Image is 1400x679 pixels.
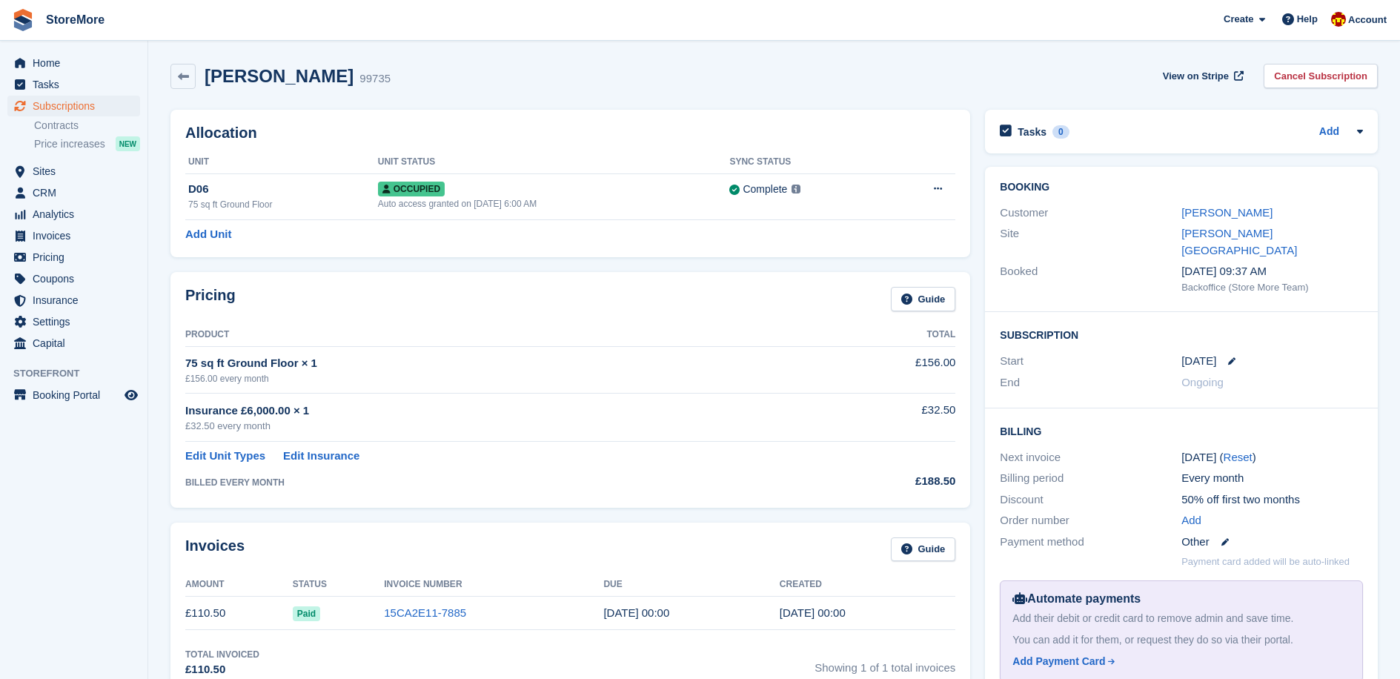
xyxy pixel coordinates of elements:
span: Pricing [33,247,122,268]
div: BILLED EVERY MONTH [185,476,812,489]
div: £188.50 [812,473,956,490]
span: Ongoing [1181,376,1224,388]
h2: Pricing [185,287,236,311]
a: menu [7,290,140,311]
img: stora-icon-8386f47178a22dfd0bd8f6a31ec36ba5ce8667c1dd55bd0f319d3a0aa187defe.svg [12,9,34,31]
th: Amount [185,573,293,597]
a: menu [7,225,140,246]
div: Customer [1000,205,1181,222]
span: Price increases [34,137,105,151]
img: Store More Team [1331,12,1346,27]
a: Guide [891,537,956,562]
a: View on Stripe [1157,64,1247,88]
a: menu [7,268,140,289]
div: D06 [188,181,378,198]
h2: Booking [1000,182,1363,193]
div: NEW [116,136,140,151]
a: menu [7,96,140,116]
th: Total [812,323,956,347]
a: Add Unit [185,226,231,243]
h2: Invoices [185,537,245,562]
span: Storefront [13,366,147,381]
a: menu [7,74,140,95]
a: Cancel Subscription [1264,64,1378,88]
div: [DATE] 09:37 AM [1181,263,1363,280]
a: Edit Insurance [283,448,359,465]
div: 50% off first two months [1181,491,1363,509]
h2: [PERSON_NAME] [205,66,354,86]
div: Site [1000,225,1181,259]
div: Automate payments [1012,590,1350,608]
td: £156.00 [812,346,956,393]
a: Guide [891,287,956,311]
a: Preview store [122,386,140,404]
th: Product [185,323,812,347]
time: 2025-08-28 23:00:05 UTC [780,606,846,619]
div: £156.00 every month [185,372,812,385]
div: Every month [1181,470,1363,487]
div: Total Invoiced [185,648,259,661]
span: Settings [33,311,122,332]
a: [PERSON_NAME] [1181,206,1273,219]
span: Capital [33,333,122,354]
span: Home [33,53,122,73]
div: £32.50 every month [185,419,812,434]
div: Other [1181,534,1363,551]
div: Auto access granted on [DATE] 6:00 AM [378,197,730,211]
div: Add their debit or credit card to remove admin and save time. [1012,611,1350,626]
div: 75 sq ft Ground Floor [188,198,378,211]
span: Analytics [33,204,122,225]
a: Contracts [34,119,140,133]
a: Add [1319,124,1339,141]
a: menu [7,182,140,203]
span: Booking Portal [33,385,122,405]
div: End [1000,374,1181,391]
img: icon-info-grey-7440780725fd019a000dd9b08b2336e03edf1995a4989e88bcd33f0948082b44.svg [792,185,800,193]
span: Invoices [33,225,122,246]
a: menu [7,247,140,268]
div: Payment method [1000,534,1181,551]
span: Tasks [33,74,122,95]
a: Add Payment Card [1012,654,1344,669]
a: menu [7,53,140,73]
div: Add Payment Card [1012,654,1105,669]
span: CRM [33,182,122,203]
th: Status [293,573,384,597]
h2: Billing [1000,423,1363,438]
div: Discount [1000,491,1181,509]
th: Sync Status [729,150,886,174]
span: Account [1348,13,1387,27]
div: Insurance £6,000.00 × 1 [185,403,812,420]
td: £110.50 [185,597,293,630]
div: Backoffice (Store More Team) [1181,280,1363,295]
span: Help [1297,12,1318,27]
a: menu [7,311,140,332]
a: 15CA2E11-7885 [384,606,466,619]
div: 0 [1052,125,1069,139]
div: 75 sq ft Ground Floor × 1 [185,355,812,372]
a: StoreMore [40,7,110,32]
a: [PERSON_NAME][GEOGRAPHIC_DATA] [1181,227,1297,256]
div: [DATE] ( ) [1181,449,1363,466]
span: Showing 1 of 1 total invoices [815,648,955,678]
span: Sites [33,161,122,182]
td: £32.50 [812,394,956,442]
a: Edit Unit Types [185,448,265,465]
time: 2025-08-28 23:00:00 UTC [1181,353,1216,370]
th: Unit [185,150,378,174]
span: Coupons [33,268,122,289]
span: Occupied [378,182,445,196]
h2: Allocation [185,125,955,142]
p: Payment card added will be auto-linked [1181,554,1350,569]
span: Create [1224,12,1253,27]
div: Order number [1000,512,1181,529]
span: Subscriptions [33,96,122,116]
div: 99735 [359,70,391,87]
a: Reset [1224,451,1253,463]
div: Complete [743,182,787,197]
h2: Tasks [1018,125,1046,139]
h2: Subscription [1000,327,1363,342]
span: Insurance [33,290,122,311]
span: Paid [293,606,320,621]
a: menu [7,333,140,354]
